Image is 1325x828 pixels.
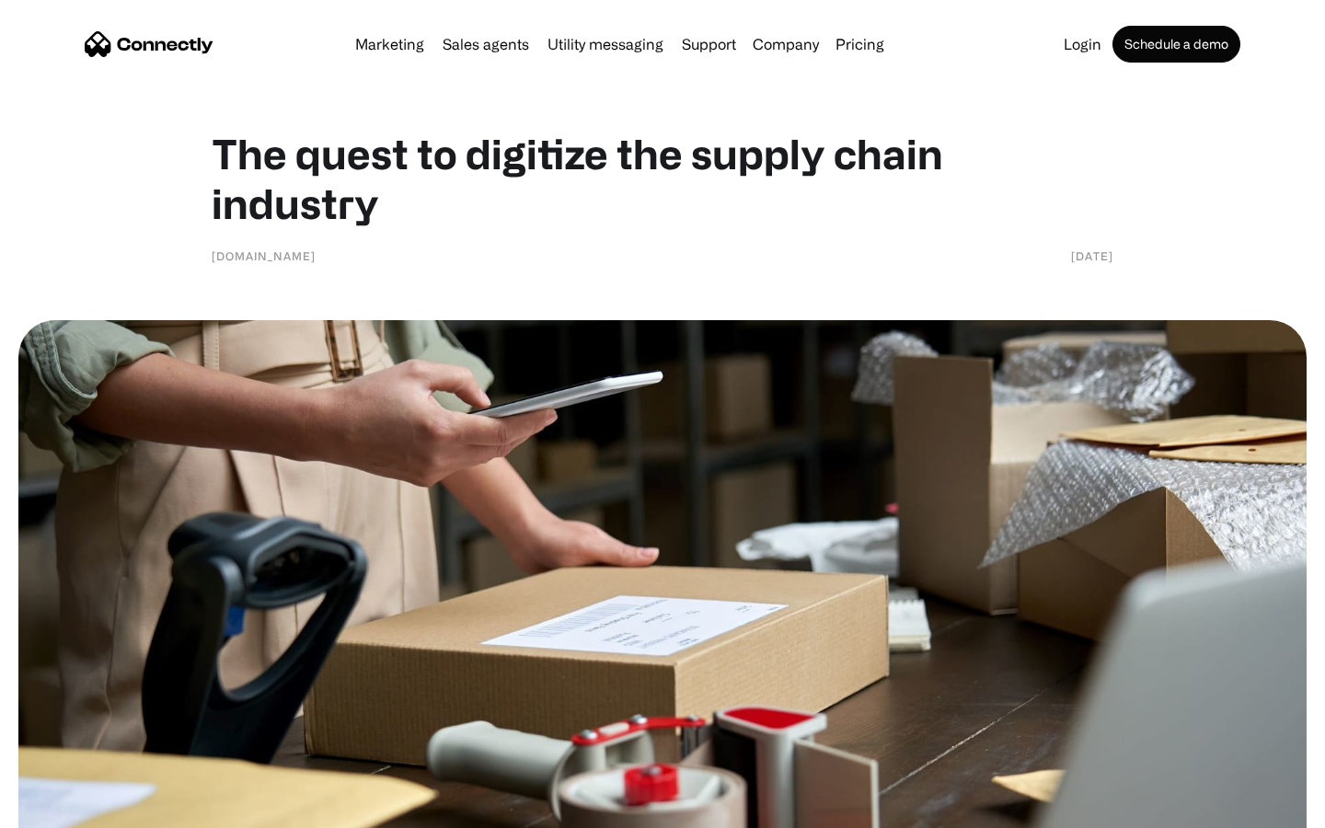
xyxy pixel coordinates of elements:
[212,247,316,265] div: [DOMAIN_NAME]
[674,37,743,52] a: Support
[37,796,110,822] ul: Language list
[753,31,819,57] div: Company
[348,37,432,52] a: Marketing
[540,37,671,52] a: Utility messaging
[435,37,536,52] a: Sales agents
[1112,26,1240,63] a: Schedule a demo
[1071,247,1113,265] div: [DATE]
[1056,37,1109,52] a: Login
[828,37,892,52] a: Pricing
[212,129,1113,228] h1: The quest to digitize the supply chain industry
[18,796,110,822] aside: Language selected: English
